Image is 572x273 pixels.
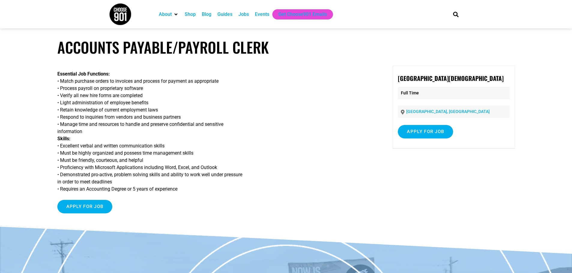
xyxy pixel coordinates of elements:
[57,70,370,193] p: • Match purchase orders to invoices and process for payment as appropriate • Process payroll on p...
[156,9,182,19] div: About
[278,11,327,18] a: Get Choose901 Emails
[57,38,515,56] h1: Accounts Payable/Payroll Clerk
[217,11,232,18] a: Guides
[398,125,453,138] input: Apply for job
[57,71,110,77] strong: Essential Job Functions:
[406,109,490,114] a: [GEOGRAPHIC_DATA], [GEOGRAPHIC_DATA]
[185,11,196,18] a: Shop
[57,200,113,213] input: Apply for job
[398,87,510,99] p: Full Time
[238,11,249,18] a: Jobs
[156,9,443,19] nav: Main nav
[398,74,504,83] strong: [GEOGRAPHIC_DATA][DEMOGRAPHIC_DATA]
[57,136,71,141] strong: Skills:
[255,11,269,18] a: Events
[451,9,461,19] div: Search
[159,11,172,18] a: About
[202,11,211,18] a: Blog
